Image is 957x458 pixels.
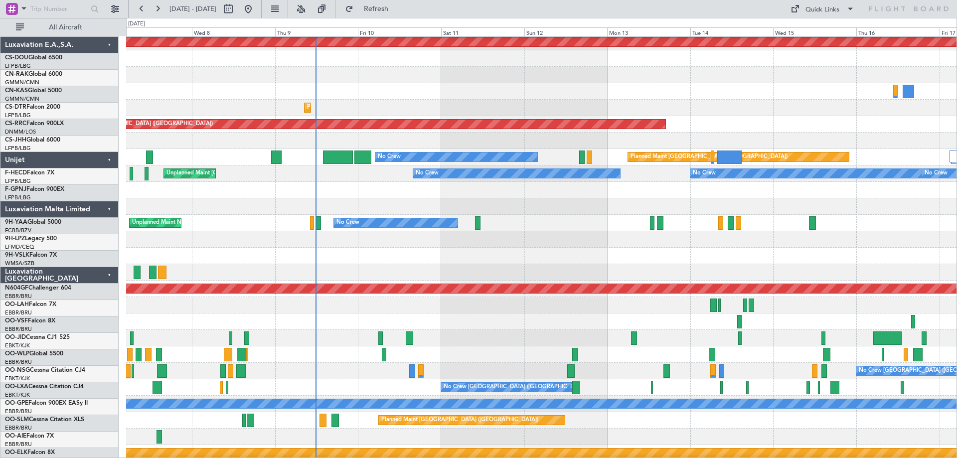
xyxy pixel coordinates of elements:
[5,71,62,77] a: CN-RAKGlobal 6000
[5,194,31,201] a: LFPB/LBG
[5,384,28,390] span: OO-LXA
[5,384,84,390] a: OO-LXACessna Citation CJ4
[5,252,29,258] span: 9H-VSLK
[805,5,839,15] div: Quick Links
[5,309,32,316] a: EBBR/BRU
[358,27,441,36] div: Fri 10
[5,55,62,61] a: CS-DOUGlobal 6500
[5,334,26,340] span: OO-JID
[5,334,70,340] a: OO-JIDCessna CJ1 525
[5,227,31,234] a: FCBB/BZV
[5,260,34,267] a: WMSA/SZB
[169,4,216,13] span: [DATE] - [DATE]
[5,302,29,307] span: OO-LAH
[5,95,39,103] a: GMMN/CMN
[5,400,28,406] span: OO-GPE
[5,186,64,192] a: F-GPNJFalcon 900EX
[5,400,88,406] a: OO-GPEFalcon 900EX EASy II
[5,367,85,373] a: OO-NSGCessna Citation CJ4
[56,117,213,132] div: Planned Maint [GEOGRAPHIC_DATA] ([GEOGRAPHIC_DATA])
[5,342,30,349] a: EBKT/KJK
[30,1,88,16] input: Trip Number
[275,27,358,36] div: Thu 9
[5,450,27,456] span: OO-ELK
[5,302,56,307] a: OO-LAHFalcon 7X
[26,24,105,31] span: All Aircraft
[5,177,31,185] a: LFPB/LBG
[355,5,397,12] span: Refresh
[5,417,29,423] span: OO-SLM
[5,285,71,291] a: N604GFChallenger 604
[5,433,26,439] span: OO-AIE
[607,27,690,36] div: Mon 13
[5,121,26,127] span: CS-RRC
[5,88,28,94] span: CN-KAS
[5,408,32,415] a: EBBR/BRU
[5,236,57,242] a: 9H-LPZLegacy 500
[128,20,145,28] div: [DATE]
[5,252,57,258] a: 9H-VSLKFalcon 7X
[11,19,108,35] button: All Aircraft
[5,285,28,291] span: N604GF
[132,215,250,230] div: Unplanned Maint Nice ([GEOGRAPHIC_DATA])
[5,424,32,432] a: EBBR/BRU
[5,186,26,192] span: F-GPNJ
[5,433,54,439] a: OO-AIEFalcon 7X
[5,318,28,324] span: OO-VSF
[416,166,439,181] div: No Crew
[166,166,330,181] div: Unplanned Maint [GEOGRAPHIC_DATA] ([GEOGRAPHIC_DATA])
[5,219,61,225] a: 9H-YAAGlobal 5000
[307,100,410,115] div: Planned Maint Lagos ([PERSON_NAME])
[5,441,32,448] a: EBBR/BRU
[773,27,856,36] div: Wed 15
[5,219,27,225] span: 9H-YAA
[925,166,948,181] div: No Crew
[690,27,774,36] div: Tue 14
[5,104,26,110] span: CS-DTR
[5,128,36,136] a: DNMM/LOS
[5,375,30,382] a: EBKT/KJK
[856,27,940,36] div: Thu 16
[5,88,62,94] a: CN-KASGlobal 5000
[5,367,30,373] span: OO-NSG
[381,413,538,428] div: Planned Maint [GEOGRAPHIC_DATA] ([GEOGRAPHIC_DATA])
[441,27,524,36] div: Sat 11
[5,351,63,357] a: OO-WLPGlobal 5500
[5,170,27,176] span: F-HECD
[5,236,25,242] span: 9H-LPZ
[5,62,31,70] a: LFPB/LBG
[5,170,54,176] a: F-HECDFalcon 7X
[5,293,32,300] a: EBBR/BRU
[340,1,400,17] button: Refresh
[5,325,32,333] a: EBBR/BRU
[336,215,359,230] div: No Crew
[5,79,39,86] a: GMMN/CMN
[444,380,611,395] div: No Crew [GEOGRAPHIC_DATA] ([GEOGRAPHIC_DATA] National)
[786,1,859,17] button: Quick Links
[5,137,60,143] a: CS-JHHGlobal 6000
[109,27,192,36] div: Tue 7
[693,166,716,181] div: No Crew
[524,27,608,36] div: Sun 12
[5,55,28,61] span: CS-DOU
[5,243,34,251] a: LFMD/CEQ
[5,351,29,357] span: OO-WLP
[192,27,275,36] div: Wed 8
[5,104,60,110] a: CS-DTRFalcon 2000
[378,150,401,164] div: No Crew
[631,150,788,164] div: Planned Maint [GEOGRAPHIC_DATA] ([GEOGRAPHIC_DATA])
[5,145,31,152] a: LFPB/LBG
[5,391,30,399] a: EBKT/KJK
[5,318,55,324] a: OO-VSFFalcon 8X
[5,137,26,143] span: CS-JHH
[5,71,28,77] span: CN-RAK
[5,358,32,366] a: EBBR/BRU
[5,417,84,423] a: OO-SLMCessna Citation XLS
[5,450,55,456] a: OO-ELKFalcon 8X
[5,112,31,119] a: LFPB/LBG
[5,121,64,127] a: CS-RRCFalcon 900LX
